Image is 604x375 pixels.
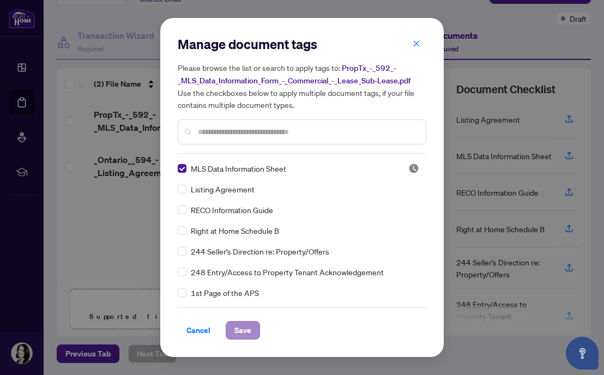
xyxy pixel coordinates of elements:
[226,321,260,340] button: Save
[178,62,426,111] h5: Please browse the list or search to apply tags to: Use the checkboxes below to apply multiple doc...
[178,321,219,340] button: Cancel
[566,337,599,370] button: Open asap
[191,162,286,174] span: MLS Data Information Sheet
[191,204,273,216] span: RECO Information Guide
[186,322,210,339] span: Cancel
[191,225,279,237] span: Right at Home Schedule B
[191,245,329,257] span: 244 Seller’s Direction re: Property/Offers
[408,163,419,174] img: status
[191,287,259,299] span: 1st Page of the APS
[234,322,251,339] span: Save
[413,40,420,47] span: close
[408,163,419,174] span: Pending Review
[191,183,255,195] span: Listing Agreement
[178,35,426,53] h2: Manage document tags
[191,266,384,278] span: 248 Entry/Access to Property Tenant Acknowledgement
